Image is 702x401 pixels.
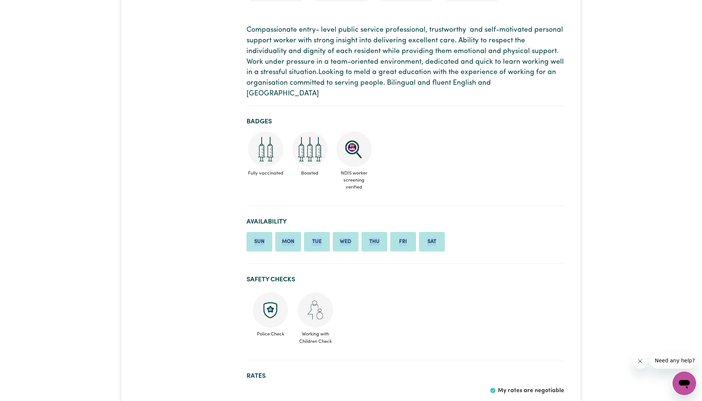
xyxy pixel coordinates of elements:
[247,276,564,284] h2: Safety Checks
[419,232,445,252] li: Available on Saturday
[247,218,564,226] h2: Availability
[304,232,330,252] li: Available on Tuesday
[291,167,329,180] span: Boosted
[333,232,359,252] li: Available on Wednesday
[298,292,333,328] img: Working with children check
[253,292,288,328] img: Police check
[252,328,289,338] span: Police Check
[336,131,372,167] img: NDIS Worker Screening Verified
[335,167,373,194] span: NDIS worker screening verified
[247,372,564,380] h2: Rates
[247,118,564,126] h2: Badges
[247,167,285,180] span: Fully vaccinated
[390,232,416,252] li: Available on Friday
[248,131,283,167] img: Care and support worker has received 2 doses of COVID-19 vaccine
[498,388,564,394] span: My rates are negotiable
[297,328,333,345] span: Working with Children Check
[650,352,696,369] iframe: Message from company
[673,372,696,395] iframe: Button to launch messaging window
[275,232,301,252] li: Available on Monday
[362,232,387,252] li: Available on Thursday
[247,25,564,99] p: Compassionate entry- level public service professional, trustworthy and self-motivated personal s...
[292,131,328,167] img: Care and support worker has received booster dose of COVID-19 vaccination
[633,354,647,369] iframe: Close message
[247,232,272,252] li: Available on Sunday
